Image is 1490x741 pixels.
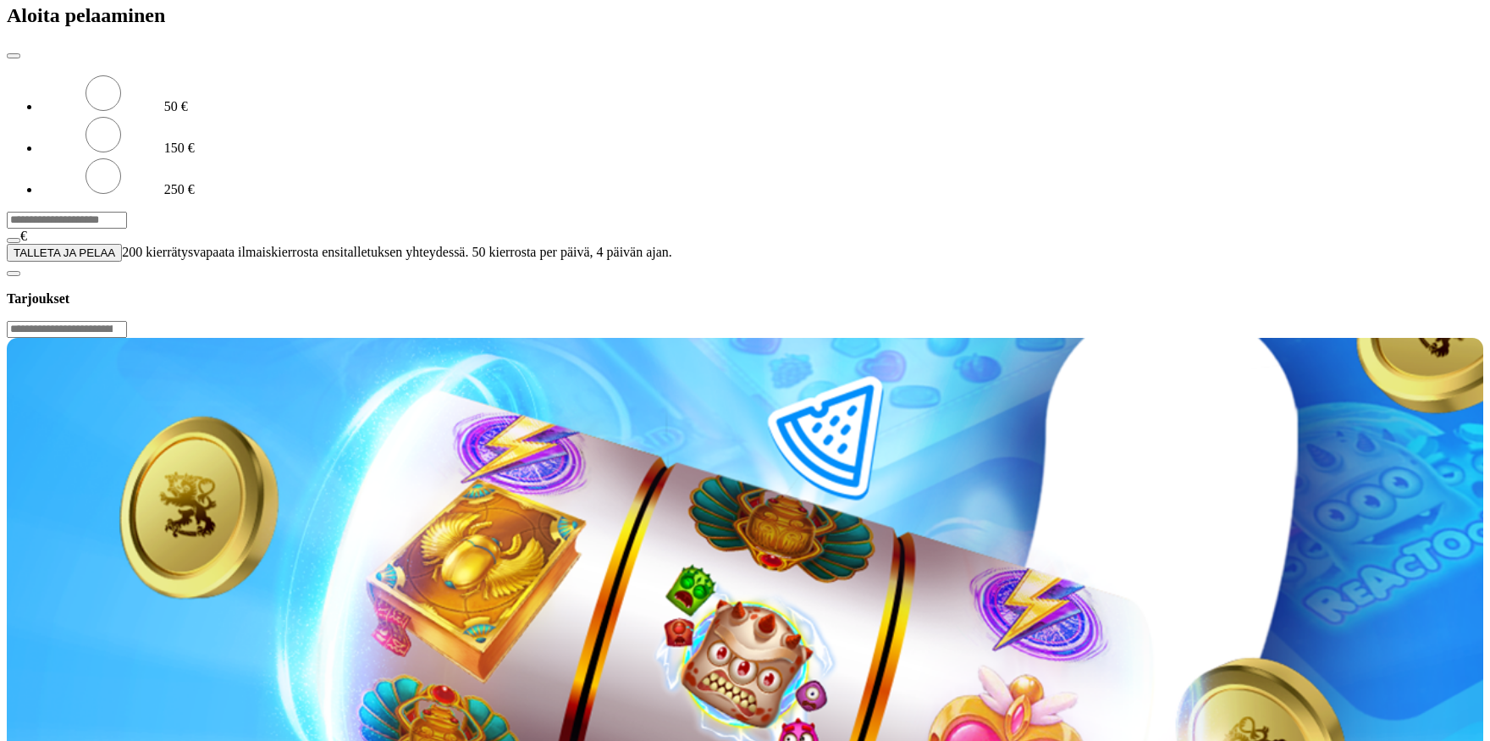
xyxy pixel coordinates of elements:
label: 250 € [164,182,195,196]
span: TALLETA JA PELAA [14,246,115,259]
button: TALLETA JA PELAA [7,244,122,262]
button: close [7,53,20,58]
label: 50 € [164,99,188,113]
input: Search [7,321,127,338]
h3: Tarjoukset [7,290,1483,307]
span: € [20,229,27,243]
button: eye icon [7,238,20,243]
h2: Aloita pelaaminen [7,4,1483,27]
label: 150 € [164,141,195,155]
span: 200 kierrätysvapaata ilmaiskierrosta ensitalletuksen yhteydessä. 50 kierrosta per päivä, 4 päivän... [122,245,672,259]
button: chevron-left icon [7,271,20,276]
